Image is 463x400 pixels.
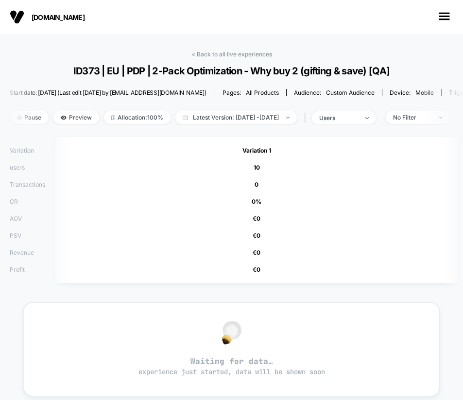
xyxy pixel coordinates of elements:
[10,266,25,273] span: Profit
[254,164,260,171] span: 10
[253,249,260,256] span: €
[104,111,171,124] span: Allocation: 100%
[10,111,49,124] span: Pause
[253,215,260,222] span: €
[294,89,375,96] div: Audience:
[242,147,271,154] span: Variation 1
[10,215,22,222] span: AOV
[255,181,258,188] span: 0
[302,111,312,125] span: |
[10,89,206,96] span: Start date: [DATE] (Last edit [DATE] by [EMAIL_ADDRESS][DOMAIN_NAME])
[138,367,325,376] span: experience just started, data will be shown soon
[10,10,24,24] img: Visually logo
[10,181,45,188] span: Transactions
[191,51,272,58] a: < Back to all live experiences
[183,115,188,120] img: calendar
[257,215,260,222] span: 0
[175,111,297,124] span: Latest Version: [DATE] - [DATE]
[17,115,22,120] img: end
[257,249,260,256] span: 0
[10,232,21,239] span: PSV
[223,89,279,96] div: Pages:
[319,114,358,122] div: users
[439,117,443,119] img: end
[252,198,261,205] span: 0 %
[111,115,115,120] img: rebalance
[23,65,440,77] span: ID373 | EU | PDP | 2-Pack Optimization - Why buy 2 (gifting & save) [QA]
[246,89,279,96] span: all products
[10,249,34,256] span: Revenue
[257,266,260,273] span: 0
[286,117,290,119] img: end
[10,164,25,171] span: users
[382,89,441,96] span: Device:
[53,111,99,124] span: Preview
[365,117,369,119] img: end
[257,232,260,239] span: 0
[43,356,420,377] span: Waiting for data…
[10,147,34,154] span: Variation
[393,114,432,121] div: No Filter
[10,198,18,205] span: CR
[222,321,241,345] img: no_data
[326,89,375,96] span: Custom Audience
[415,89,434,96] span: mobile
[253,266,260,273] span: €
[32,13,129,21] span: [DOMAIN_NAME]
[253,232,260,239] span: €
